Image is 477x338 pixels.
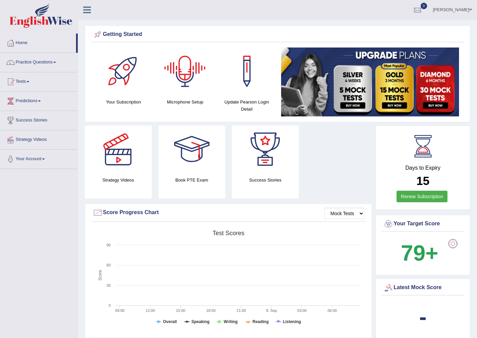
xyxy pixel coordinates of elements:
a: Your Account [0,150,78,167]
a: Tests [0,72,78,89]
tspan: Speaking [191,319,209,324]
a: Success Stories [0,111,78,128]
h4: Strategy Videos [85,176,152,184]
h4: Update Pearson Login Detail [219,98,274,113]
text: 03:00 [297,308,307,313]
text: 30 [107,283,111,287]
text: 15:00 [176,308,185,313]
b: - [419,304,427,329]
tspan: Reading [253,319,269,324]
b: 15 [416,174,429,187]
text: 06:00 [328,308,337,313]
h4: Microphone Setup [158,98,213,106]
text: 0 [109,303,111,307]
h4: Your Subscription [96,98,151,106]
tspan: Writing [224,319,238,324]
a: Renew Subscription [397,191,448,202]
tspan: Listening [283,319,301,324]
text: 12:00 [146,308,155,313]
tspan: Overall [163,319,177,324]
a: Practice Questions [0,53,78,70]
img: small5.jpg [281,48,459,116]
div: Getting Started [93,30,462,40]
b: 79+ [401,241,438,265]
tspan: Score [98,270,103,281]
text: 60 [107,263,111,267]
text: 09:00 [115,308,125,313]
text: 90 [107,243,111,247]
div: Score Progress Chart [93,208,364,218]
text: 21:00 [237,308,246,313]
a: Home [0,34,76,51]
tspan: Test scores [213,230,244,237]
span: 0 [421,3,427,9]
tspan: 8. Sep [266,308,277,313]
div: Your Target Score [383,219,462,229]
div: Latest Mock Score [383,283,462,293]
a: Predictions [0,92,78,109]
h4: Days to Expiry [383,165,462,171]
a: Strategy Videos [0,130,78,147]
h4: Success Stories [232,176,299,184]
h4: Book PTE Exam [159,176,225,184]
text: 18:00 [206,308,216,313]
